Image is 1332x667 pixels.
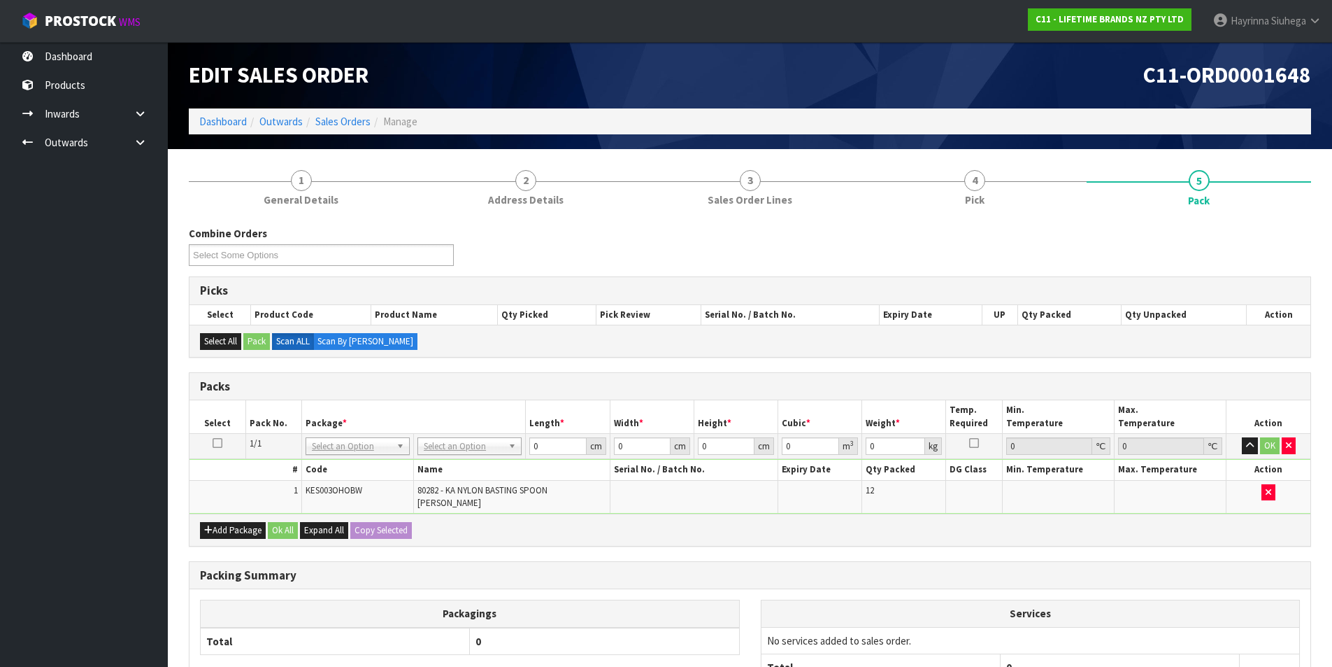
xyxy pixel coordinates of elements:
[306,484,362,496] span: KES003OHOBW
[300,522,348,539] button: Expand All
[880,305,982,325] th: Expiry Date
[189,460,301,480] th: #
[189,61,368,89] span: Edit Sales Order
[946,460,1002,480] th: DG Class
[596,305,701,325] th: Pick Review
[1121,305,1246,325] th: Qty Unpacked
[200,284,1300,297] h3: Picks
[475,635,481,648] span: 0
[189,400,245,433] th: Select
[761,601,1300,627] th: Services
[291,170,312,191] span: 1
[201,601,740,628] th: Packagings
[708,192,792,207] span: Sales Order Lines
[1114,460,1226,480] th: Max. Temperature
[1188,193,1210,208] span: Pack
[1231,14,1269,27] span: Hayrinna
[371,305,498,325] th: Product Name
[839,437,858,455] div: m
[964,170,985,191] span: 4
[526,400,610,433] th: Length
[315,115,371,128] a: Sales Orders
[1017,305,1121,325] th: Qty Packed
[740,170,761,191] span: 3
[200,569,1300,582] h3: Packing Summary
[610,460,778,480] th: Serial No. / Batch No.
[294,484,298,496] span: 1
[268,522,298,539] button: Ok All
[754,437,774,455] div: cm
[414,460,610,480] th: Name
[304,524,344,536] span: Expand All
[862,400,946,433] th: Weight
[21,12,38,29] img: cube-alt.png
[189,226,267,241] label: Combine Orders
[301,460,413,480] th: Code
[515,170,536,191] span: 2
[488,192,564,207] span: Address Details
[1114,400,1226,433] th: Max. Temperature
[1226,460,1310,480] th: Action
[965,192,984,207] span: Pick
[200,333,241,350] button: Select All
[1143,61,1311,89] span: C11-ORD0001648
[850,439,854,448] sup: 3
[982,305,1017,325] th: UP
[264,192,338,207] span: General Details
[1002,460,1114,480] th: Min. Temperature
[866,484,874,496] span: 12
[189,305,251,325] th: Select
[694,400,778,433] th: Height
[498,305,596,325] th: Qty Picked
[245,400,301,433] th: Pack No.
[313,333,417,350] label: Scan By [PERSON_NAME]
[925,437,942,455] div: kg
[610,400,694,433] th: Width
[1204,437,1222,455] div: ℃
[1189,170,1210,191] span: 5
[778,400,862,433] th: Cubic
[272,333,314,350] label: Scan ALL
[1271,14,1306,27] span: Siuhega
[243,333,270,350] button: Pack
[201,628,470,655] th: Total
[587,437,606,455] div: cm
[200,380,1300,393] h3: Packs
[862,460,946,480] th: Qty Packed
[119,15,141,29] small: WMS
[417,484,547,509] span: 80282 - KA NYLON BASTING SPOON [PERSON_NAME]
[199,115,247,128] a: Dashboard
[259,115,303,128] a: Outwards
[701,305,880,325] th: Serial No. / Batch No.
[1036,13,1184,25] strong: C11 - LIFETIME BRANDS NZ PTY LTD
[1002,400,1114,433] th: Min. Temperature
[200,522,266,539] button: Add Package
[350,522,412,539] button: Copy Selected
[383,115,417,128] span: Manage
[1260,437,1280,454] button: OK
[946,400,1002,433] th: Temp. Required
[45,12,116,30] span: ProStock
[424,438,503,455] span: Select an Option
[1226,400,1310,433] th: Action
[312,438,391,455] span: Select an Option
[671,437,690,455] div: cm
[301,400,526,433] th: Package
[761,627,1300,654] td: No services added to sales order.
[1092,437,1110,455] div: ℃
[778,460,862,480] th: Expiry Date
[251,305,371,325] th: Product Code
[250,437,262,449] span: 1/1
[1247,305,1310,325] th: Action
[1028,8,1191,31] a: C11 - LIFETIME BRANDS NZ PTY LTD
